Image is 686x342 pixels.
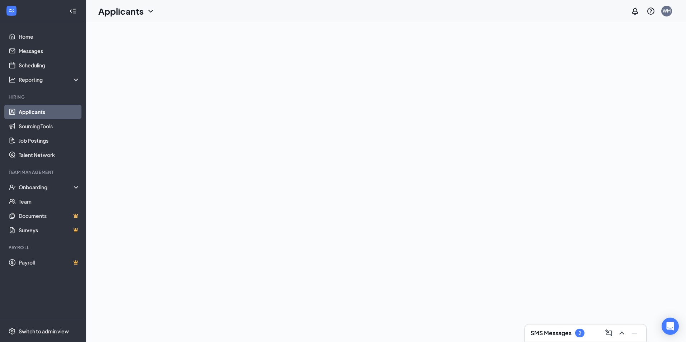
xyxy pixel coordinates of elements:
[9,184,16,191] svg: UserCheck
[9,328,16,335] svg: Settings
[605,329,613,337] svg: ComposeMessage
[647,7,655,15] svg: QuestionInfo
[617,329,626,337] svg: ChevronUp
[662,318,679,335] div: Open Intercom Messenger
[19,119,80,133] a: Sourcing Tools
[69,8,76,15] svg: Collapse
[616,327,628,339] button: ChevronUp
[19,194,80,209] a: Team
[630,329,639,337] svg: Minimize
[19,29,80,44] a: Home
[19,148,80,162] a: Talent Network
[9,244,79,251] div: Payroll
[663,8,671,14] div: WM
[531,329,572,337] h3: SMS Messages
[9,169,79,175] div: Team Management
[19,223,80,237] a: SurveysCrown
[19,76,80,83] div: Reporting
[19,133,80,148] a: Job Postings
[19,328,69,335] div: Switch to admin view
[631,7,639,15] svg: Notifications
[98,5,144,17] h1: Applicants
[19,44,80,58] a: Messages
[19,58,80,72] a: Scheduling
[19,255,80,270] a: PayrollCrown
[19,184,74,191] div: Onboarding
[9,94,79,100] div: Hiring
[8,7,15,14] svg: WorkstreamLogo
[578,330,581,336] div: 2
[19,209,80,223] a: DocumentsCrown
[19,105,80,119] a: Applicants
[9,76,16,83] svg: Analysis
[629,327,640,339] button: Minimize
[146,7,155,15] svg: ChevronDown
[603,327,615,339] button: ComposeMessage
